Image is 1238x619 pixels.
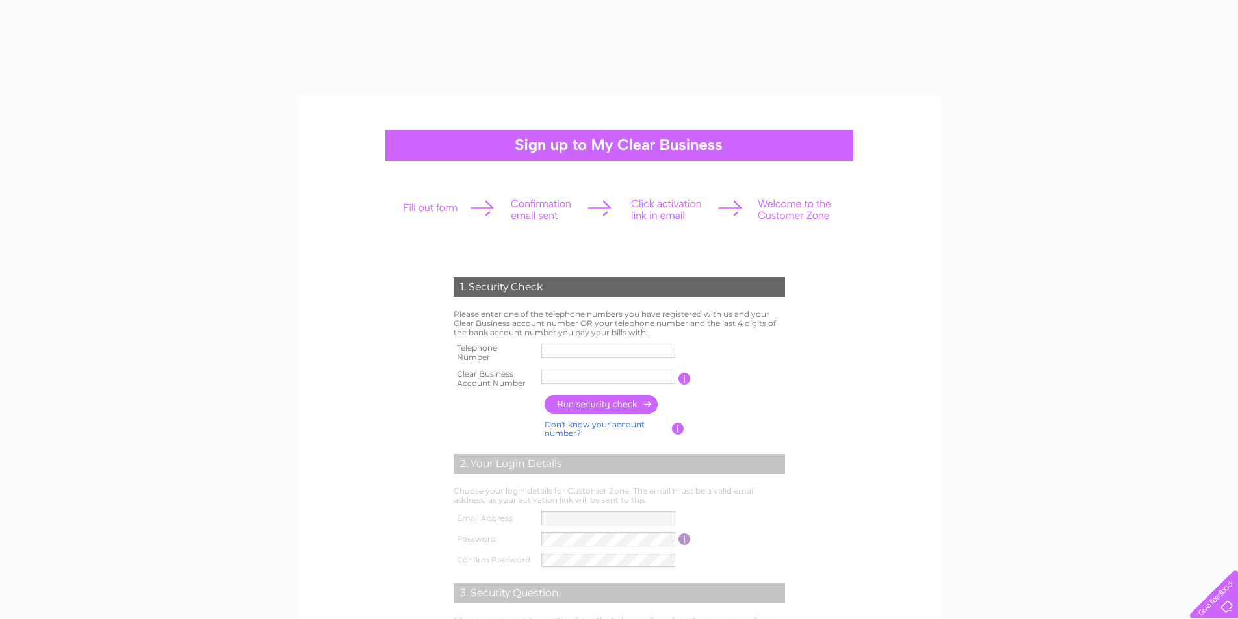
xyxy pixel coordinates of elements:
[450,508,539,529] th: Email Address
[454,277,785,297] div: 1. Security Check
[450,483,788,508] td: Choose your login details for Customer Zone. The email must be a valid email address, as your act...
[454,454,785,474] div: 2. Your Login Details
[450,366,539,392] th: Clear Business Account Number
[450,529,539,550] th: Password
[450,340,539,366] th: Telephone Number
[450,550,539,570] th: Confirm Password
[678,533,691,545] input: Information
[672,423,684,435] input: Information
[678,373,691,385] input: Information
[545,420,645,438] a: Don't know your account number?
[454,583,785,603] div: 3. Security Question
[450,307,788,340] td: Please enter one of the telephone numbers you have registered with us and your Clear Business acc...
